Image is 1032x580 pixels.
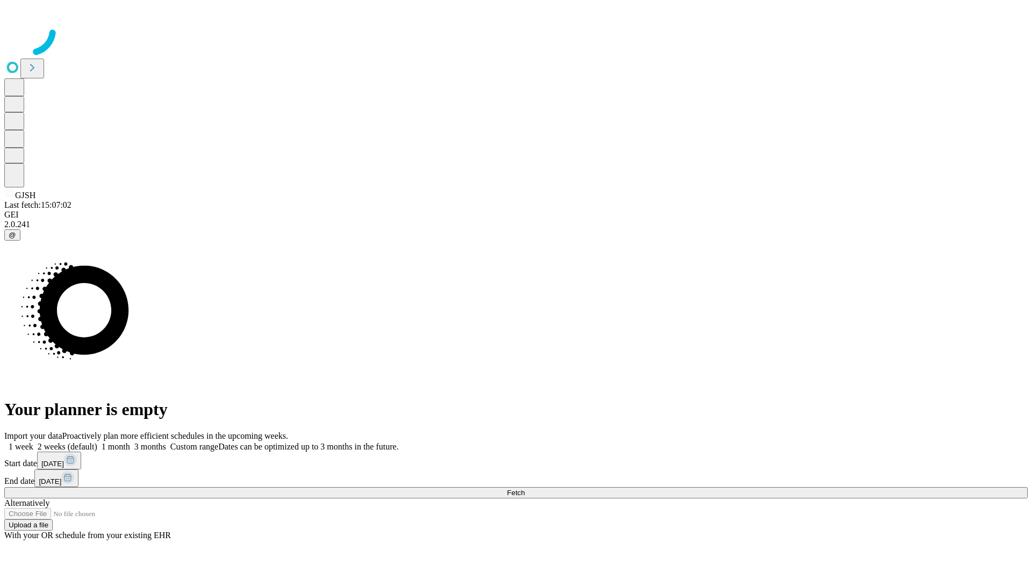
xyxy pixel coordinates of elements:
[38,442,97,451] span: 2 weeks (default)
[4,200,71,209] span: Last fetch: 15:07:02
[9,231,16,239] span: @
[102,442,130,451] span: 1 month
[62,431,288,440] span: Proactively plan more efficient schedules in the upcoming weeks.
[4,210,1028,220] div: GEI
[39,477,61,485] span: [DATE]
[4,452,1028,469] div: Start date
[4,400,1028,419] h1: Your planner is empty
[15,191,35,200] span: GJSH
[9,442,33,451] span: 1 week
[507,489,525,497] span: Fetch
[41,460,64,468] span: [DATE]
[134,442,166,451] span: 3 months
[218,442,398,451] span: Dates can be optimized up to 3 months in the future.
[170,442,218,451] span: Custom range
[4,498,49,508] span: Alternatively
[4,531,171,540] span: With your OR schedule from your existing EHR
[37,452,81,469] button: [DATE]
[4,469,1028,487] div: End date
[4,487,1028,498] button: Fetch
[4,220,1028,229] div: 2.0.241
[4,229,20,241] button: @
[4,431,62,440] span: Import your data
[4,519,53,531] button: Upload a file
[34,469,78,487] button: [DATE]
